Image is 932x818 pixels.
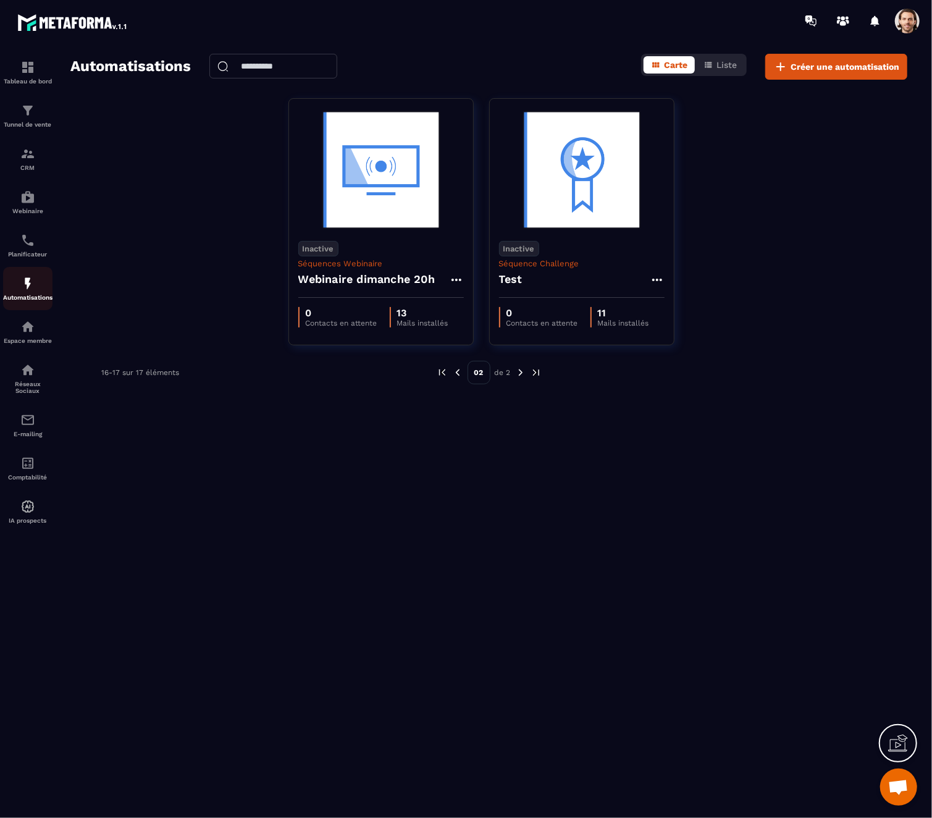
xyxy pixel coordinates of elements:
p: Inactive [499,241,539,256]
a: formationformationCRM [3,137,52,180]
p: CRM [3,164,52,171]
img: scheduler [20,233,35,248]
a: automationsautomationsWebinaire [3,180,52,224]
h4: Test [499,271,523,288]
img: social-network [20,363,35,377]
p: 02 [468,361,490,384]
p: Espace membre [3,337,52,344]
p: Planificateur [3,251,52,258]
p: IA prospects [3,517,52,524]
img: next [531,367,542,378]
img: formation [20,103,35,118]
a: Open chat [880,769,917,806]
a: automationsautomationsAutomatisations [3,267,52,310]
img: formation [20,60,35,75]
img: prev [437,367,448,378]
p: Contacts en attente [306,319,377,327]
p: 16-17 sur 17 éléments [101,368,179,377]
a: automationsautomationsEspace membre [3,310,52,353]
button: Créer une automatisation [765,54,907,80]
span: Créer une automatisation [791,61,899,73]
p: Tunnel de vente [3,121,52,128]
img: automation-background [499,108,665,232]
a: accountantaccountantComptabilité [3,447,52,490]
p: Contacts en attente [506,319,578,327]
span: Liste [716,60,737,70]
p: Réseaux Sociaux [3,381,52,394]
p: 11 [598,307,649,319]
img: automation-background [298,108,464,232]
img: automations [20,276,35,291]
p: 0 [506,307,578,319]
p: 0 [306,307,377,319]
img: prev [452,367,463,378]
p: Séquences Webinaire [298,259,464,268]
span: Carte [664,60,687,70]
p: Webinaire [3,208,52,214]
button: Carte [644,56,695,74]
img: next [515,367,526,378]
a: formationformationTunnel de vente [3,94,52,137]
img: formation [20,146,35,161]
img: automations [20,499,35,514]
p: Inactive [298,241,338,256]
h4: Webinaire dimanche 20h [298,271,435,288]
p: Mails installés [397,319,448,327]
button: Liste [696,56,744,74]
p: Séquence Challenge [499,259,665,268]
p: Tableau de bord [3,78,52,85]
p: Automatisations [3,294,52,301]
h2: Automatisations [70,54,191,80]
img: logo [17,11,128,33]
a: social-networksocial-networkRéseaux Sociaux [3,353,52,403]
a: formationformationTableau de bord [3,51,52,94]
a: schedulerschedulerPlanificateur [3,224,52,267]
img: email [20,413,35,428]
img: accountant [20,456,35,471]
p: E-mailing [3,431,52,437]
img: automations [20,319,35,334]
p: Comptabilité [3,474,52,481]
p: de 2 [495,368,511,377]
p: Mails installés [598,319,649,327]
p: 13 [397,307,448,319]
img: automations [20,190,35,204]
a: emailemailE-mailing [3,403,52,447]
